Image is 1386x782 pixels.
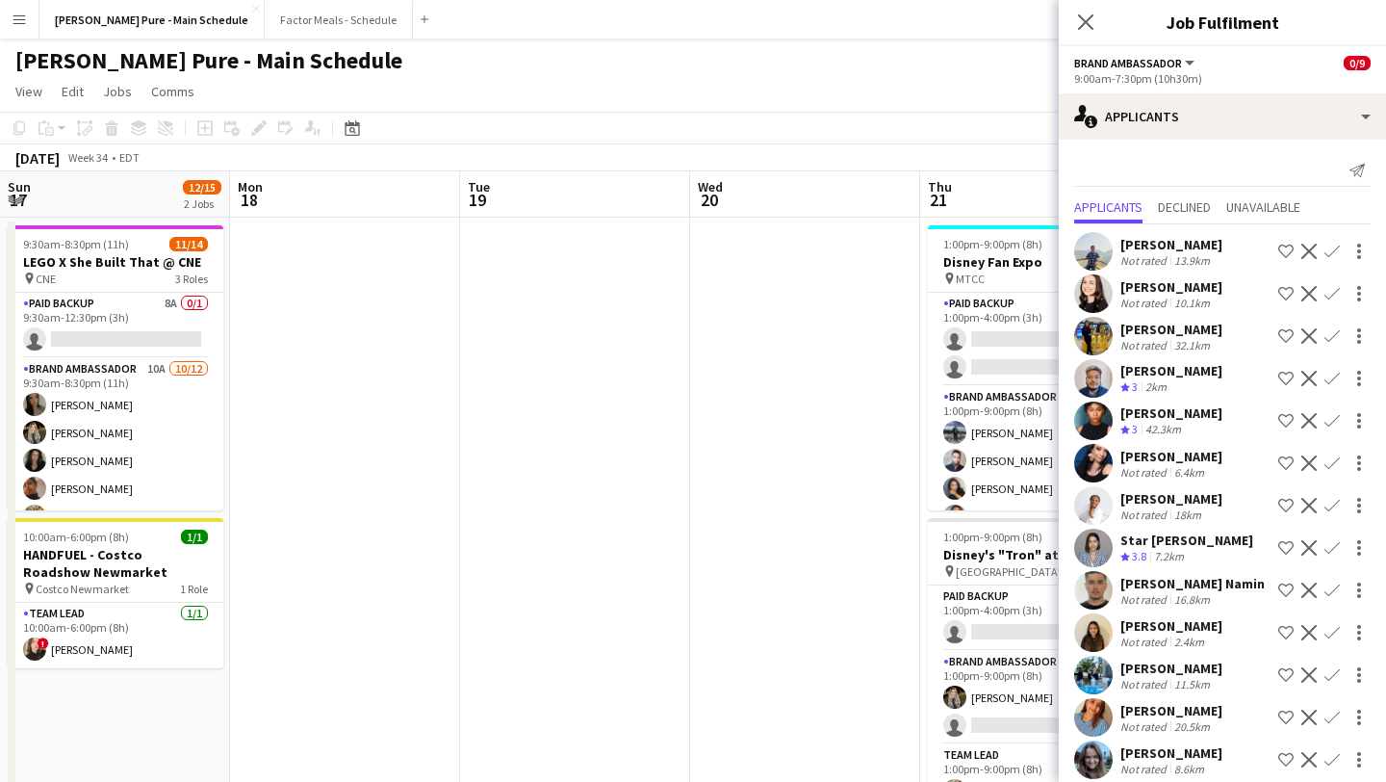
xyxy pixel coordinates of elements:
a: Jobs [95,79,140,104]
div: [PERSON_NAME] [1120,617,1222,635]
h3: HANDFUEL - Costco Roadshow Newmarket [8,546,223,581]
span: 9:30am-8:30pm (11h) [23,237,129,251]
div: 7.2km [1150,549,1188,565]
span: 1:00pm-9:00pm (8h) [943,530,1042,544]
div: Not rated [1120,592,1170,607]
span: CNE [36,272,56,286]
div: 10.1km [1170,296,1214,310]
app-card-role: Brand Ambassador6/61:00pm-9:00pm (8h)[PERSON_NAME][PERSON_NAME][PERSON_NAME][PERSON_NAME] [928,386,1143,591]
a: Comms [143,79,202,104]
div: 2km [1142,379,1170,396]
div: 6.4km [1170,465,1208,480]
div: [PERSON_NAME] [1120,321,1222,338]
span: 19 [465,189,490,211]
app-card-role: Brand Ambassador10A10/129:30am-8:30pm (11h)[PERSON_NAME][PERSON_NAME][PERSON_NAME][PERSON_NAME][P... [8,358,223,731]
div: [PERSON_NAME] [1120,278,1222,296]
div: Not rated [1120,677,1170,691]
span: Brand Ambassador [1074,56,1182,70]
div: Not rated [1120,508,1170,522]
h3: LEGO X She Built That @ CNE [8,253,223,271]
button: Factor Meals - Schedule [265,1,413,39]
div: EDT [119,150,140,165]
div: Not rated [1120,338,1170,352]
button: [PERSON_NAME] Pure - Main Schedule [39,1,265,39]
span: Tue [468,178,490,195]
div: 20.5km [1170,719,1214,734]
span: 12/15 [183,180,221,195]
app-card-role: Paid Backup8A0/19:30am-12:30pm (3h) [8,293,223,358]
div: [PERSON_NAME] [1120,236,1222,253]
span: Edit [62,83,84,100]
button: Brand Ambassador [1074,56,1197,70]
span: Sun [8,178,31,195]
span: 20 [695,189,723,211]
div: 18km [1170,508,1205,522]
div: Not rated [1120,719,1170,734]
span: Comms [151,83,194,100]
h3: Job Fulfilment [1059,10,1386,35]
div: [PERSON_NAME] [1120,702,1222,719]
span: Applicants [1074,200,1142,214]
span: 17 [5,189,31,211]
div: Not rated [1120,635,1170,649]
app-card-role: Team Lead1/110:00am-6:00pm (8h)![PERSON_NAME] [8,603,223,668]
div: [PERSON_NAME] [1120,404,1222,422]
span: Mon [238,178,263,195]
span: Jobs [103,83,132,100]
span: 3.8 [1132,549,1146,563]
h1: [PERSON_NAME] Pure - Main Schedule [15,46,402,75]
div: [PERSON_NAME] [1120,448,1222,465]
span: Wed [698,178,723,195]
div: 16.8km [1170,592,1214,607]
span: 1 Role [180,582,208,596]
span: 11/14 [169,237,208,251]
div: Star [PERSON_NAME] [1120,532,1253,549]
div: 9:00am-7:30pm (10h30m) [1074,71,1371,86]
span: Declined [1158,200,1211,214]
span: View [15,83,42,100]
div: [PERSON_NAME] Namin [1120,575,1265,592]
app-job-card: 1:00pm-9:00pm (8h)17/21Disney Fan Expo MTCC5 RolesPaid Backup17A0/21:00pm-4:00pm (3h) Brand Ambas... [928,225,1143,510]
div: 13.9km [1170,253,1214,268]
span: 10:00am-6:00pm (8h) [23,530,129,544]
span: 1:00pm-9:00pm (8h) [943,237,1042,251]
a: View [8,79,50,104]
span: Costco Newmarket [36,582,129,596]
app-job-card: 9:30am-8:30pm (11h)11/14LEGO X She Built That @ CNE CNE3 RolesPaid Backup8A0/19:30am-12:30pm (3h)... [8,225,223,510]
app-card-role: Paid Backup17A0/21:00pm-4:00pm (3h) [928,293,1143,386]
div: [PERSON_NAME] [1120,362,1222,379]
span: Unavailable [1226,200,1300,214]
h3: Disney Fan Expo [928,253,1143,271]
div: 11.5km [1170,677,1214,691]
div: 32.1km [1170,338,1214,352]
div: 2.4km [1170,635,1208,649]
div: 8.6km [1170,762,1208,776]
span: 3 [1132,422,1138,436]
div: [DATE] [15,148,60,168]
span: MTCC [956,272,985,286]
span: 0/9 [1344,56,1371,70]
span: Week 34 [64,150,112,165]
app-job-card: 10:00am-6:00pm (8h)1/1HANDFUEL - Costco Roadshow Newmarket Costco Newmarket1 RoleTeam Lead1/110:0... [8,518,223,668]
div: Applicants [1059,93,1386,140]
span: ! [38,638,49,649]
span: 3 Roles [175,272,208,286]
app-card-role: Brand Ambassador5I27A1/21:00pm-9:00pm (8h)[PERSON_NAME] [928,651,1143,744]
span: 1/1 [181,530,208,544]
span: 3 [1132,379,1138,394]
span: [GEOGRAPHIC_DATA] [956,564,1062,579]
div: [PERSON_NAME] [1120,744,1222,762]
a: Edit [54,79,91,104]
span: 18 [235,189,263,211]
div: [PERSON_NAME] [1120,660,1222,677]
app-card-role: Paid Backup0/11:00pm-4:00pm (3h) [928,586,1143,651]
div: Not rated [1120,465,1170,480]
div: Not rated [1120,296,1170,310]
div: [PERSON_NAME] [1120,490,1222,508]
div: Not rated [1120,762,1170,776]
div: 2 Jobs [184,196,220,211]
h3: Disney's "Tron" at Fan Expo [928,546,1143,563]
